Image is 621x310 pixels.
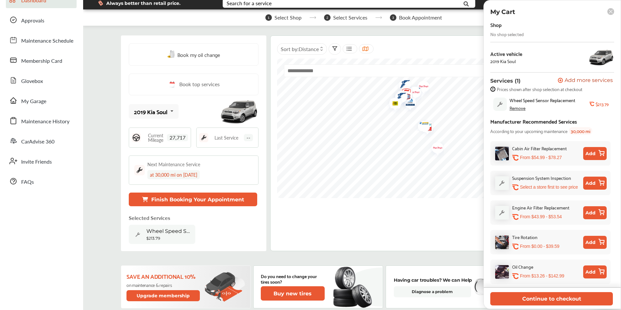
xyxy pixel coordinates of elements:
[390,88,407,108] img: logo-firestone.png
[106,1,181,6] span: Always better than retail price.
[6,52,77,69] a: Membership Card
[126,282,201,288] p: on maintenance & repairs
[227,1,272,6] div: Search for a service
[126,273,201,280] p: Save an additional 10%
[219,97,259,126] img: mobile_12967_st0640_046.jpg
[132,229,144,240] img: default_wrench_icon.d1a43860.svg
[569,127,592,135] span: 30,000 mi
[21,17,44,25] span: Approvals
[390,14,396,21] span: 3
[490,8,515,16] p: My Cart
[495,206,509,219] img: default_wrench_icon.d1a43860.svg
[520,184,578,190] p: Select a store first to see price
[6,92,77,109] a: My Garage
[565,78,613,84] span: Add more services
[129,214,170,222] p: Selected Services
[495,147,509,160] img: cabin-air-filter-replacement-thumb.jpg
[309,16,316,19] img: stepper-arrow.e24c07c6.svg
[146,236,160,241] b: $213.79
[510,105,525,111] div: Remove
[596,101,609,107] b: $213.79
[497,87,582,92] span: Prices shown after shop selection at checkout
[399,94,416,112] div: Map marker
[399,15,442,20] span: Book Appointment
[205,272,245,302] img: update-membership.81812027.svg
[168,80,176,88] img: cal_icon.0803b883.svg
[384,94,401,115] div: Map marker
[6,32,77,48] a: Maintenance Schedule
[490,78,521,84] p: Services (1)
[394,75,410,95] div: Map marker
[583,265,607,278] button: Add
[324,14,331,21] span: 2
[199,133,208,142] img: maintenance_logo
[583,177,607,190] button: Add
[333,264,376,310] img: new-tire.a0c7fe23.svg
[490,87,495,92] img: info-strock.ef5ea3fe.svg
[490,59,516,64] div: 2019 Kia Soul
[490,20,502,29] div: Shop
[6,173,77,190] a: FAQs
[490,117,577,126] div: Manufacturer Recommended Services
[261,273,325,284] p: Do you need to change your tires soon?
[384,94,402,115] img: logo-tires-plus.png
[21,117,69,126] span: Maintenance History
[510,98,575,103] span: Wheel Speed Sensor Replacement
[214,135,238,140] span: Last Service
[391,87,407,108] div: Map marker
[583,206,607,219] button: Add
[583,236,607,249] button: Add
[179,80,220,88] span: Book top services
[520,155,562,161] p: From $54.99 - $78.27
[417,118,433,139] div: Map marker
[512,233,538,241] div: Tire Rotation
[558,78,614,84] a: Add more services
[404,83,420,104] div: Map marker
[144,133,167,142] span: Current Mileage
[6,132,77,149] a: CarAdvise 360
[134,108,168,115] div: 2019 Kia Soul
[21,97,46,106] span: My Garage
[21,138,54,146] span: CarAdvise 360
[390,88,407,107] div: Map marker
[495,265,509,279] img: oil-change-thumb.jpg
[490,51,522,57] div: Active vehicle
[167,50,176,59] img: oil-change.e5047c97.svg
[333,15,367,20] span: Select Services
[21,57,62,65] span: Membership Card
[6,11,77,28] a: Approvals
[21,37,73,45] span: Maintenance Schedule
[588,47,614,67] img: 12967_st0640_046.jpg
[394,286,471,297] a: Diagnose a problem
[167,134,188,141] span: 27,717
[167,50,220,59] a: Book my oil change
[147,170,200,179] div: at 30,000 mi on [DATE]
[126,290,200,301] button: Upgrade membership
[391,87,408,108] img: logo-pepboys.png
[512,204,569,211] div: Engine Air Filter Replacement
[281,45,319,53] span: Sort by :
[490,32,524,37] div: No shop selected
[520,214,562,220] p: From $43.99 - $53.54
[177,50,220,59] span: Book my oil change
[583,147,607,160] button: Add
[6,153,77,169] a: Invite Friends
[299,45,319,53] span: Distance
[244,134,253,141] span: --
[395,88,411,108] div: Map marker
[512,144,567,152] div: Cabin Air Filter Replacement
[277,59,572,198] canvas: Map
[404,83,421,104] img: logo-pepboys.png
[427,139,444,159] img: logo-pepboys.png
[261,286,325,301] button: Buy new tires
[520,243,559,249] p: From $0.00 - $39.59
[395,84,413,104] img: logo-firestone.png
[473,278,519,296] img: diagnose-vehicle.c84bcb0a.svg
[129,74,259,95] a: Book top services
[395,84,412,104] div: Map marker
[413,117,429,131] div: Map marker
[261,286,326,301] a: Buy new tires
[512,174,571,182] div: Suspension System Inspection
[394,276,472,284] p: Having car troubles? We can Help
